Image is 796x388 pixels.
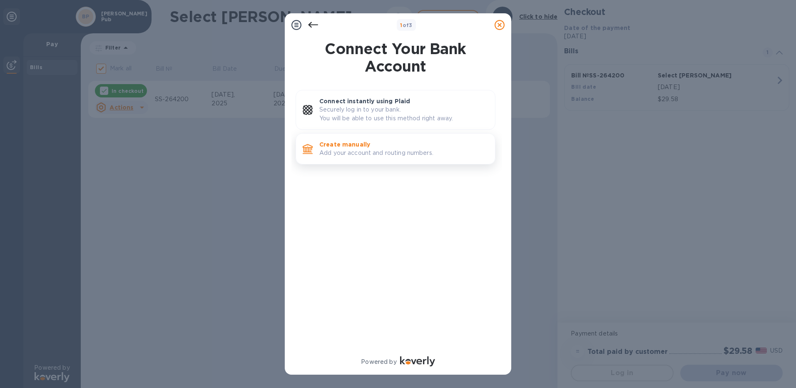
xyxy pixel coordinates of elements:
b: of 3 [400,22,413,28]
span: 1 [400,22,402,28]
p: Securely log in to your bank. You will be able to use this method right away. [319,105,488,123]
p: Add your account and routing numbers. [319,149,488,157]
p: Powered by [361,358,396,366]
h1: Connect Your Bank Account [292,40,499,75]
p: Connect instantly using Plaid [319,97,488,105]
img: Logo [400,356,435,366]
p: Create manually [319,140,488,149]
